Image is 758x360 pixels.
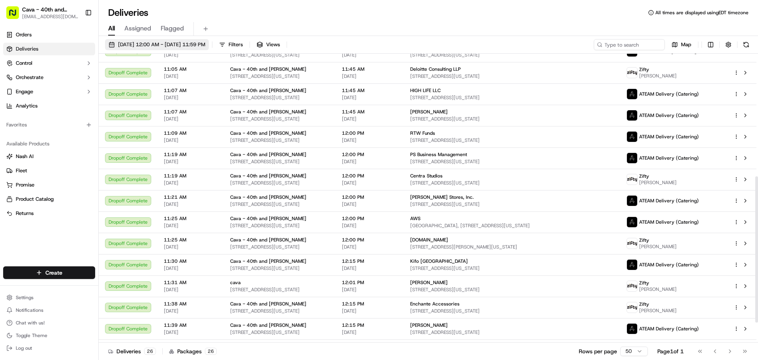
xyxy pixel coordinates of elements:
[56,196,96,202] a: Powered byPylon
[639,155,699,161] span: ATEAM Delivery (Catering)
[5,173,64,188] a: 📗Knowledge Base
[164,180,218,186] span: [DATE]
[164,215,218,222] span: 11:25 AM
[410,265,614,271] span: [STREET_ADDRESS][US_STATE]
[16,45,38,53] span: Deliveries
[16,153,34,160] span: Nash AI
[230,173,306,179] span: Cava - 40th and [PERSON_NAME]
[410,109,448,115] span: [PERSON_NAME]
[161,24,184,33] span: Flagged
[410,308,614,314] span: [STREET_ADDRESS][US_STATE]
[16,102,38,109] span: Analytics
[3,119,95,131] div: Favorites
[627,153,637,163] img: ateam_logo.png
[3,85,95,98] button: Engage
[668,39,695,50] button: Map
[24,123,56,129] span: 40th Madison
[410,158,614,165] span: [STREET_ADDRESS][US_STATE]
[108,6,148,19] h1: Deliveries
[3,57,95,70] button: Control
[230,158,329,165] span: [STREET_ADDRESS][US_STATE]
[639,243,677,250] span: [PERSON_NAME]
[169,347,217,355] div: Packages
[8,32,144,44] p: Welcome 👋
[3,100,95,112] a: Analytics
[342,180,398,186] span: [DATE]
[410,52,614,58] span: [STREET_ADDRESS][US_STATE]
[164,130,218,136] span: 11:09 AM
[410,180,614,186] span: [STREET_ADDRESS][US_STATE]
[16,31,32,38] span: Orders
[45,269,62,277] span: Create
[22,13,79,20] span: [EMAIL_ADDRESS][DOMAIN_NAME]
[342,173,398,179] span: 12:00 PM
[410,215,420,222] span: AWS
[16,294,34,301] span: Settings
[342,301,398,307] span: 12:15 PM
[627,260,637,270] img: ateam_logo.png
[118,41,205,48] span: [DATE] 12:00 AM - [DATE] 11:59 PM
[8,136,21,149] img: Klarizel Pensader
[3,317,95,328] button: Chat with us!
[64,173,130,188] a: 💻API Documentation
[230,151,306,158] span: Cava - 40th and [PERSON_NAME]
[164,286,218,293] span: [DATE]
[67,144,69,150] span: •
[342,201,398,207] span: [DATE]
[655,9,749,16] span: All times are displayed using EDT timezone
[342,279,398,286] span: 12:01 PM
[230,180,329,186] span: [STREET_ADDRESS][US_STATE]
[164,116,218,122] span: [DATE]
[627,238,637,249] img: zifty-logo-trans-sq.png
[124,24,151,33] span: Assigned
[16,345,32,351] span: Log out
[342,215,398,222] span: 12:00 PM
[342,66,398,72] span: 11:45 AM
[410,73,614,79] span: [STREET_ADDRESS][US_STATE]
[639,307,677,314] span: [PERSON_NAME]
[3,305,95,316] button: Notifications
[410,222,614,229] span: [GEOGRAPHIC_DATA], [STREET_ADDRESS][US_STATE]
[230,301,306,307] span: Cava - 40th and [PERSON_NAME]
[639,326,699,332] span: ATEAM Delivery (Catering)
[16,88,33,95] span: Engage
[3,164,95,177] button: Fleet
[342,194,398,200] span: 12:00 PM
[342,258,398,264] span: 12:15 PM
[410,94,614,101] span: [STREET_ADDRESS][US_STATE]
[410,244,614,250] span: [STREET_ADDRESS][PERSON_NAME][US_STATE]
[16,167,27,174] span: Fleet
[410,194,474,200] span: [PERSON_NAME] Stores, Inc.
[342,73,398,79] span: [DATE]
[410,322,448,328] span: [PERSON_NAME]
[164,329,218,335] span: [DATE]
[3,28,95,41] a: Orders
[639,286,677,292] span: [PERSON_NAME]
[16,307,43,313] span: Notifications
[16,210,34,217] span: Returns
[230,222,329,229] span: [STREET_ADDRESS][US_STATE]
[230,109,306,115] span: Cava - 40th and [PERSON_NAME]
[342,286,398,293] span: [DATE]
[342,237,398,243] span: 12:00 PM
[410,66,461,72] span: Deloitte Consulting LLP
[164,109,218,115] span: 11:07 AM
[36,75,129,83] div: Start new chat
[230,308,329,314] span: [STREET_ADDRESS][US_STATE]
[230,244,329,250] span: [STREET_ADDRESS][US_STATE]
[164,222,218,229] span: [DATE]
[342,308,398,314] span: [DATE]
[164,94,218,101] span: [DATE]
[681,41,691,48] span: Map
[3,150,95,163] button: Nash AI
[627,174,637,185] img: zifty-logo-trans-sq.png
[205,348,217,355] div: 26
[164,301,218,307] span: 11:38 AM
[164,87,218,94] span: 11:07 AM
[164,237,218,243] span: 11:25 AM
[342,151,398,158] span: 12:00 PM
[58,123,61,129] span: •
[3,292,95,303] button: Settings
[230,329,329,335] span: [STREET_ADDRESS][US_STATE]
[342,322,398,328] span: 12:15 PM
